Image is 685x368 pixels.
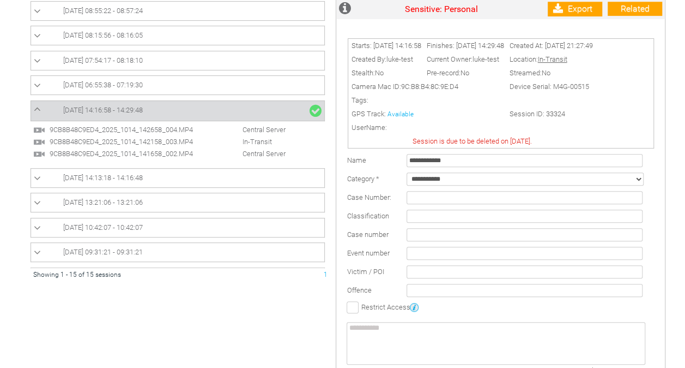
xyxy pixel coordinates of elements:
[63,198,143,206] span: [DATE] 13:21:06 - 13:21:06
[348,52,423,66] td: Created By:
[351,123,386,132] span: UserName:
[541,69,550,77] span: No
[33,125,290,133] a: 9CB8B48C9ED4_2025_1014_142658_004.MP4 Central Server
[351,96,368,104] span: Tags:
[423,66,506,80] td: Pre-record:
[33,136,45,148] img: video24.svg
[506,52,595,66] td: Location:
[34,79,322,92] a: [DATE] 06:55:38 - 07:19:30
[509,110,544,118] span: Session ID:
[34,29,322,42] a: [DATE] 08:15:56 - 08:16:05
[472,55,499,63] span: luke-test
[348,80,506,93] td: Camera Mac ID:
[347,193,391,201] span: Case Number:
[34,4,322,17] a: [DATE] 08:55:22 - 08:57:24
[63,248,143,256] span: [DATE] 09:31:21 - 09:31:21
[506,66,595,80] td: Streamed:
[347,268,384,276] span: Victim / POI
[460,69,469,77] span: No
[456,41,504,50] span: [DATE] 14:29:48
[423,52,506,66] td: Current Owner:
[401,82,458,91] span: 9C:B8:B4:8C:9E:D4
[33,124,45,136] img: video24.svg
[373,41,421,50] span: [DATE] 14:16:58
[553,82,589,91] span: M4G-00515
[348,66,423,80] td: Stealth:
[215,126,290,134] span: Central Server
[34,171,322,185] a: [DATE] 14:13:18 - 14:16:48
[215,138,277,146] span: In-Transit
[412,137,531,145] span: Session is due to be deleted on [DATE].
[544,41,592,50] span: [DATE] 21:27:49
[548,2,602,16] a: Export
[63,223,143,232] span: [DATE] 10:42:07 - 10:42:07
[347,286,371,294] span: Offence
[34,246,322,259] a: [DATE] 09:31:21 - 09:31:21
[347,230,388,239] span: Case number
[47,138,213,146] span: 9CB8B48C9ED4_2025_1014_142158_003.MP4
[215,150,290,158] span: Central Server
[347,175,379,183] label: Category *
[608,2,662,16] a: Related
[63,31,143,39] span: [DATE] 08:15:56 - 08:16:05
[34,221,322,234] a: [DATE] 10:42:07 - 10:42:07
[347,212,389,220] span: Classification
[324,271,328,278] span: 1
[63,56,143,64] span: [DATE] 07:54:17 - 08:18:10
[426,41,454,50] span: Finishes:
[63,106,143,114] span: [DATE] 14:16:58 - 14:29:48
[33,271,121,278] span: Showing 1 - 15 of 15 sessions
[351,41,371,50] span: Starts:
[33,149,290,157] a: 9CB8B48C9ED4_2025_1014_141658_002.MP4 Central Server
[347,156,366,164] label: Name
[33,148,45,160] img: video24.svg
[33,137,277,145] a: 9CB8B48C9ED4_2025_1014_142158_003.MP4 In-Transit
[387,110,413,118] a: Available
[351,110,385,118] span: GPS Track:
[347,249,389,257] span: Event number
[509,82,551,91] span: Device Serial:
[63,174,143,182] span: [DATE] 14:13:18 - 14:16:48
[374,69,383,77] span: No
[537,55,567,63] span: In-Transit
[47,126,213,134] span: 9CB8B48C9ED4_2025_1014_142658_004.MP4
[34,196,322,209] a: [DATE] 13:21:06 - 13:21:06
[63,81,143,89] span: [DATE] 06:55:38 - 07:19:30
[344,300,662,314] td: Restrict Access
[509,41,543,50] span: Created At:
[34,104,322,118] a: [DATE] 14:16:58 - 14:29:48
[47,150,213,158] span: 9CB8B48C9ED4_2025_1014_141658_002.MP4
[386,55,413,63] span: luke-test
[34,54,322,67] a: [DATE] 07:54:17 - 08:18:10
[545,110,565,118] span: 33324
[63,7,143,15] span: [DATE] 08:55:22 - 08:57:24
